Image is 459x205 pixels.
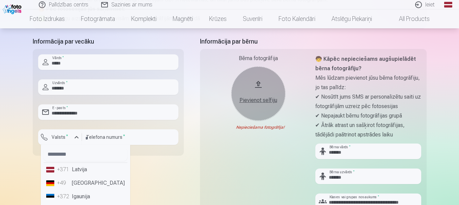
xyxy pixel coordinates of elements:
a: Suvenīri [235,9,270,28]
a: Magnēti [165,9,201,28]
a: Krūzes [201,9,235,28]
button: Valsts* [38,129,82,145]
div: Nepieciešama fotogrāfija! [205,125,311,130]
li: Latvija [44,163,127,176]
p: ✔ Ātrāk atrast un sašķirot fotogrāfijas, tādējādi paātrinot apstrādes laiku [315,121,421,139]
a: Atslēgu piekariņi [323,9,380,28]
div: +372 [57,193,70,201]
p: Mēs lūdzam pievienot jūsu bērna fotogrāfiju, jo tas palīdz: [315,73,421,92]
div: Bērna fotogrāfija [205,54,311,62]
p: ✔ Nosūtīt jums SMS ar personalizētu saiti uz fotogrāfijām uzreiz pēc fotosesijas [315,92,421,111]
div: Lauks ir obligāts [38,145,82,150]
a: All products [380,9,438,28]
div: +371 [57,165,70,174]
div: +49 [57,179,70,187]
a: Foto kalendāri [270,9,323,28]
li: Igaunija [44,190,127,203]
a: Fotogrāmata [73,9,123,28]
button: Pievienot selfiju [231,67,285,121]
h5: Informācija par bērnu [200,37,427,46]
div: Pievienot selfiju [238,96,279,104]
strong: 🧒 Kāpēc nepieciešams augšupielādēt bērna fotogrāfiju? [315,56,416,72]
h5: Informācija par vecāku [33,37,184,46]
a: Komplekti [123,9,165,28]
a: Foto izdrukas [22,9,73,28]
li: [GEOGRAPHIC_DATA] [44,176,127,190]
img: /fa1 [3,3,23,14]
label: Valsts [49,134,71,140]
p: ✔ Nepajaukt bērnu fotogrāfijas grupā [315,111,421,121]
